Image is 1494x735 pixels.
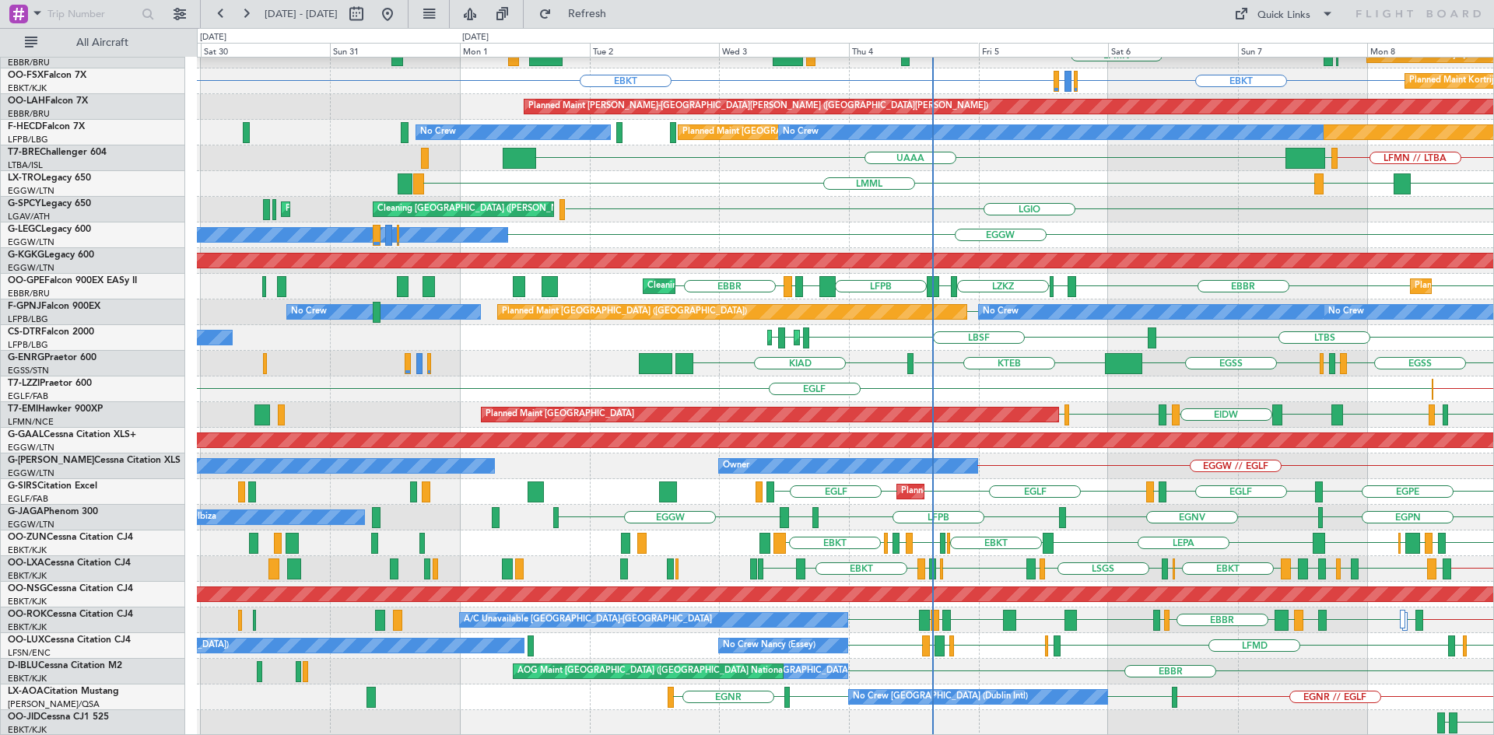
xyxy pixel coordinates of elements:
a: G-LEGCLegacy 600 [8,225,91,234]
div: Planned Maint [GEOGRAPHIC_DATA] ([GEOGRAPHIC_DATA]) [682,121,928,144]
span: T7-LZZI [8,379,40,388]
div: Planned Maint [GEOGRAPHIC_DATA] ([GEOGRAPHIC_DATA]) [901,480,1146,503]
div: Planned Maint [PERSON_NAME]-[GEOGRAPHIC_DATA][PERSON_NAME] ([GEOGRAPHIC_DATA][PERSON_NAME]) [528,95,988,118]
div: Mon 1 [460,43,590,57]
span: All Aircraft [40,37,164,48]
a: EBBR/BRU [8,57,50,68]
span: LX-TRO [8,173,41,183]
a: D-IBLUCessna Citation M2 [8,661,122,670]
div: No Crew [GEOGRAPHIC_DATA] (Dublin Intl) [853,685,1028,709]
span: CS-DTR [8,327,41,337]
span: G-SPCY [8,199,41,208]
div: Planned Maint [GEOGRAPHIC_DATA] ([GEOGRAPHIC_DATA]) [502,300,747,324]
div: A/C Unavailable [GEOGRAPHIC_DATA]-[GEOGRAPHIC_DATA] [464,608,712,632]
a: LFSN/ENC [8,647,51,659]
a: OO-ROKCessna Citation CJ4 [8,610,133,619]
span: LX-AOA [8,687,44,696]
a: EGGW/LTN [8,185,54,197]
span: T7-BRE [8,148,40,157]
span: G-JAGA [8,507,44,516]
a: T7-LZZIPraetor 600 [8,379,92,388]
a: LFPB/LBG [8,313,48,325]
span: OO-GPE [8,276,44,285]
div: [DATE] [200,31,226,44]
a: OO-LAHFalcon 7X [8,96,88,106]
span: G-GAAL [8,430,44,439]
div: Sat 30 [201,43,331,57]
a: EGGW/LTN [8,442,54,453]
div: No Crew [1328,300,1364,324]
a: OO-NSGCessna Citation CJ4 [8,584,133,593]
span: OO-LAH [8,96,45,106]
a: EGGW/LTN [8,467,54,479]
a: G-[PERSON_NAME]Cessna Citation XLS [8,456,181,465]
a: [PERSON_NAME]/QSA [8,698,100,710]
div: No Crew [783,121,819,144]
span: G-LEGC [8,225,41,234]
span: OO-NSG [8,584,47,593]
span: OO-JID [8,712,40,722]
a: LFPB/LBG [8,134,48,145]
a: EBKT/KJK [8,544,47,556]
a: EGGW/LTN [8,519,54,530]
a: OO-GPEFalcon 900EX EASy II [8,276,137,285]
a: OO-FSXFalcon 7X [8,71,86,80]
a: LFMN/NCE [8,416,54,428]
a: OO-JIDCessna CJ1 525 [8,712,109,722]
a: EBBR/BRU [8,108,50,120]
div: Cleaning [GEOGRAPHIC_DATA] ([PERSON_NAME] Intl) [377,198,597,221]
span: F-GPNJ [8,302,41,311]
a: EBKT/KJK [8,596,47,607]
a: EBKT/KJK [8,621,47,633]
a: T7-BREChallenger 604 [8,148,107,157]
span: G-[PERSON_NAME] [8,456,94,465]
a: EGLF/FAB [8,493,48,505]
a: EGGW/LTN [8,262,54,274]
a: OO-LXACessna Citation CJ4 [8,558,131,568]
button: Quick Links [1226,2,1341,26]
span: F-HECD [8,122,42,131]
span: OO-ROK [8,610,47,619]
div: Sun 31 [330,43,460,57]
span: T7-EMI [8,404,38,414]
a: T7-EMIHawker 900XP [8,404,103,414]
div: Tue 2 [590,43,720,57]
div: No Crew [983,300,1019,324]
span: OO-FSX [8,71,44,80]
span: OO-LUX [8,635,44,645]
div: No Crew [291,300,327,324]
button: All Aircraft [17,30,169,55]
span: [DATE] - [DATE] [265,7,338,21]
span: OO-ZUN [8,533,47,542]
a: LFPB/LBG [8,339,48,351]
div: AOG Maint [GEOGRAPHIC_DATA] ([GEOGRAPHIC_DATA] National) [517,660,787,683]
button: Refresh [531,2,625,26]
div: No Crew [420,121,456,144]
div: Quick Links [1257,8,1310,23]
a: EBKT/KJK [8,82,47,94]
a: OO-ZUNCessna Citation CJ4 [8,533,133,542]
a: G-GAALCessna Citation XLS+ [8,430,136,439]
a: G-SIRSCitation Excel [8,481,97,491]
a: EGGW/LTN [8,236,54,248]
a: LX-AOACitation Mustang [8,687,119,696]
a: OO-LUXCessna Citation CJ4 [8,635,131,645]
a: EGSS/STN [8,365,49,376]
span: G-KGKG [8,250,44,260]
span: Refresh [555,9,620,19]
span: G-SIRS [8,481,37,491]
span: G-ENRG [8,353,44,362]
a: LGAV/ATH [8,211,50,222]
a: EBKT/KJK [8,673,47,684]
a: EBKT/KJK [8,570,47,582]
span: OO-LXA [8,558,44,568]
div: Planned Maint [GEOGRAPHIC_DATA] (Ataturk) [798,326,984,349]
a: G-ENRGPraetor 600 [8,353,96,362]
div: Owner [723,454,749,478]
a: LX-TROLegacy 650 [8,173,91,183]
div: Wed 3 [719,43,849,57]
a: CS-DTRFalcon 2000 [8,327,94,337]
a: G-JAGAPhenom 300 [8,507,98,516]
div: Cleaning [GEOGRAPHIC_DATA] ([GEOGRAPHIC_DATA] National) [647,275,907,298]
a: F-GPNJFalcon 900EX [8,302,100,311]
